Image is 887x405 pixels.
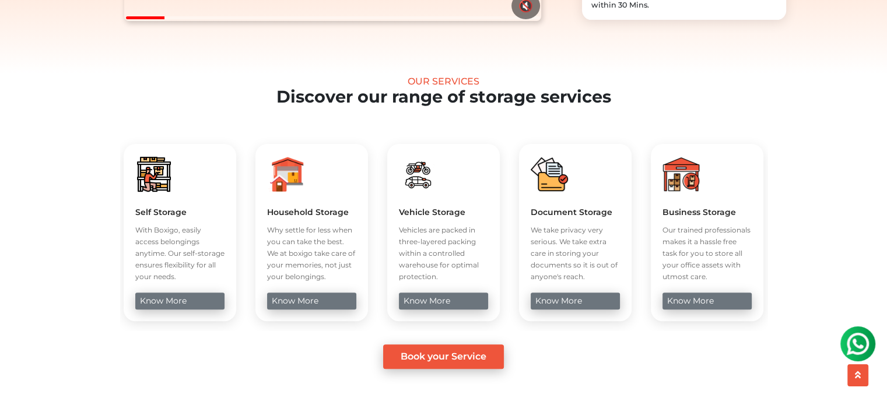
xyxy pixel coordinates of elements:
[135,293,225,309] a: know more
[135,224,225,283] p: With Boxigo, easily access belongings anytime. Our self-storage ensures flexibility for all your ...
[383,344,504,369] a: Book your Service
[531,156,568,193] img: boxigo_packers_and_movers_huge_savings
[135,156,173,193] img: boxigo_packers_and_movers_huge_savings
[399,224,488,283] p: Vehicles are packed in three-layered packing within a controlled warehouse for optimal protection.
[267,224,356,283] p: Why settle for less when you can take the best. We at boxigo take care of your memories, not just...
[662,224,752,283] p: Our trained professionals makes it a hassle free task for you to store all your office assets wit...
[662,156,700,193] img: boxigo_packers_and_movers_huge_savings
[531,293,620,309] a: know more
[267,156,304,193] img: boxigo_packers_and_movers_huge_savings
[662,293,752,309] a: know more
[531,207,620,217] h5: Document Storage
[267,207,356,217] h5: Household Storage
[36,76,851,87] div: Our Services
[399,293,488,309] a: know more
[36,87,851,107] h2: Discover our range of storage services
[531,224,620,283] p: We take privacy very serious. We take extra care in storing your documents so it is out of anyone...
[662,207,752,217] h5: Business Storage
[135,207,225,217] h5: Self Storage
[399,156,436,193] img: boxigo_packers_and_movers_huge_savings
[267,293,356,309] a: know more
[847,364,868,386] button: scroll up
[399,207,488,217] h5: Vehicle Storage
[12,12,35,35] img: whatsapp-icon.svg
